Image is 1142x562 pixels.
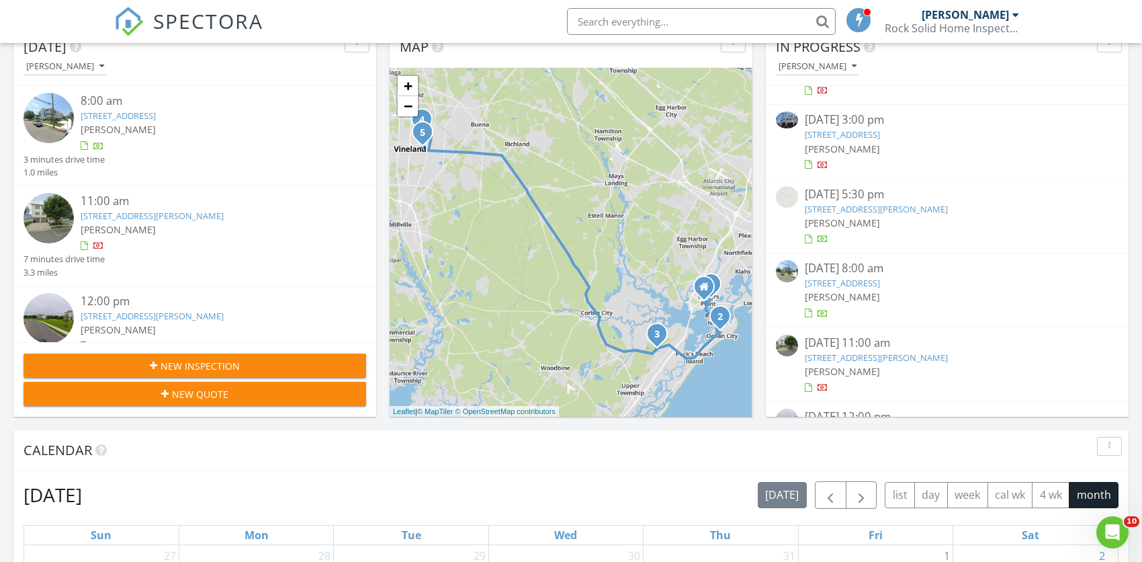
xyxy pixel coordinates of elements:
a: [STREET_ADDRESS] [805,277,880,289]
a: © OpenStreetMap contributors [455,407,556,415]
a: 8:00 am [STREET_ADDRESS] [PERSON_NAME] 3 minutes drive time 1.0 miles [24,93,366,179]
div: 11:00 am [81,193,338,210]
a: [STREET_ADDRESS][PERSON_NAME] [805,203,948,215]
button: 4 wk [1032,482,1069,508]
div: [DATE] 12:00 pm [805,409,1090,426]
div: [DATE] 8:00 am [805,260,1090,277]
span: SPECTORA [153,7,263,35]
div: 540 Sunset Avenue, Somers Point, NJ 08244 [711,284,719,292]
iframe: Intercom live chat [1096,516,1129,549]
i: 4 [419,116,425,125]
img: 9364852%2Fcover_photos%2FDBLChuGikWPwbJt1eYm7%2Fsmall.jpg [776,112,798,128]
a: 11:00 am [STREET_ADDRESS][PERSON_NAME] [PERSON_NAME] 7 minutes drive time 3.3 miles [24,193,366,279]
i: 3 [654,330,660,339]
a: [STREET_ADDRESS][PERSON_NAME] [805,352,948,364]
div: [PERSON_NAME] [922,8,1009,22]
a: [DATE] 5:30 pm [STREET_ADDRESS][PERSON_NAME] [PERSON_NAME] [776,186,1118,246]
button: [DATE] [758,482,807,508]
div: 754 4th Street, Somers Point NJ 08244 [704,286,712,294]
div: [PERSON_NAME] [779,62,856,71]
img: streetview [24,293,74,344]
div: 3 minutes drive time [24,153,105,166]
a: 12:00 pm [STREET_ADDRESS][PERSON_NAME] [PERSON_NAME] 11 minutes drive time 6.4 miles [24,293,366,379]
img: streetview [776,186,798,208]
div: [DATE] 5:30 pm [805,186,1090,203]
button: Previous month [815,481,846,509]
div: 8:00 am [81,93,338,110]
input: Search everything... [567,8,836,35]
a: [DATE] 12:00 pm [STREET_ADDRESS][PERSON_NAME] [PERSON_NAME] [776,409,1118,469]
span: 10 [1124,516,1139,527]
div: 1116 Ramblewood Drive, Vineland, NJ 08360 [422,119,430,127]
a: [DATE] 8:00 am [STREET_ADDRESS] [PERSON_NAME] [776,260,1118,320]
a: Thursday [707,526,734,545]
img: streetview [776,409,798,431]
span: [PERSON_NAME] [805,365,880,378]
div: [PERSON_NAME] [26,62,104,71]
div: 802 Coolidge Rd 2, Ocean City, NJ 08226 [720,316,728,324]
button: week [947,482,988,508]
span: [PERSON_NAME] [805,143,880,155]
a: [STREET_ADDRESS][PERSON_NAME] [81,210,224,222]
div: 7 minutes drive time [24,253,105,266]
div: Rock Solid Home Inspections, LLC [885,22,1019,35]
h2: [DATE] [24,481,82,508]
span: New Inspection [161,359,240,373]
a: [DATE] 11:00 am [STREET_ADDRESS][PERSON_NAME] [PERSON_NAME] [776,335,1118,395]
img: The Best Home Inspection Software - Spectora [114,7,144,36]
span: Calendar [24,441,92,459]
div: 2 Henry Road, Upper Township, NJ 08223 [657,333,665,342]
img: streetview [776,260,798,282]
a: [STREET_ADDRESS] [81,110,156,122]
div: [DATE] 11:00 am [805,335,1090,352]
span: [PERSON_NAME] [81,323,156,336]
button: list [885,482,915,508]
img: streetview [776,335,798,357]
div: 3.3 miles [24,266,105,279]
a: Wednesday [552,526,580,545]
span: Map [400,38,429,56]
img: streetview [24,93,74,143]
div: 12:00 pm [81,293,338,310]
a: [STREET_ADDRESS][PERSON_NAME] [81,310,224,322]
a: [DATE] 3:00 pm [STREET_ADDRESS] [PERSON_NAME] [776,112,1118,171]
button: Next month [846,481,877,509]
span: New Quote [172,387,228,401]
a: Leaflet [393,407,415,415]
button: [PERSON_NAME] [24,58,107,76]
a: Friday [866,526,885,545]
a: Saturday [1019,526,1042,545]
i: 5 [420,128,425,138]
span: In Progress [776,38,861,56]
a: Sunday [88,526,114,545]
a: [STREET_ADDRESS] [805,128,880,140]
i: 2 [717,313,723,322]
a: Tuesday [399,526,424,545]
a: Zoom out [398,96,418,116]
img: streetview [24,193,74,243]
button: cal wk [987,482,1033,508]
div: | [390,406,559,417]
button: New Quote [24,382,366,406]
a: Monday [242,526,271,545]
button: [PERSON_NAME] [776,58,859,76]
span: [DATE] [24,38,67,56]
div: [DATE] 3:00 pm [805,112,1090,128]
span: [PERSON_NAME] [805,216,880,229]
span: [PERSON_NAME] [81,223,156,236]
a: SPECTORA [114,18,263,46]
div: 1.0 miles [24,166,105,179]
div: 25 Temple Road, Vineland, NJ 08360 [423,132,431,140]
a: © MapTiler [417,407,453,415]
button: New Inspection [24,354,366,378]
span: [PERSON_NAME] [81,123,156,136]
button: month [1069,482,1118,508]
button: day [914,482,948,508]
span: [PERSON_NAME] [805,290,880,303]
a: Zoom in [398,76,418,96]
